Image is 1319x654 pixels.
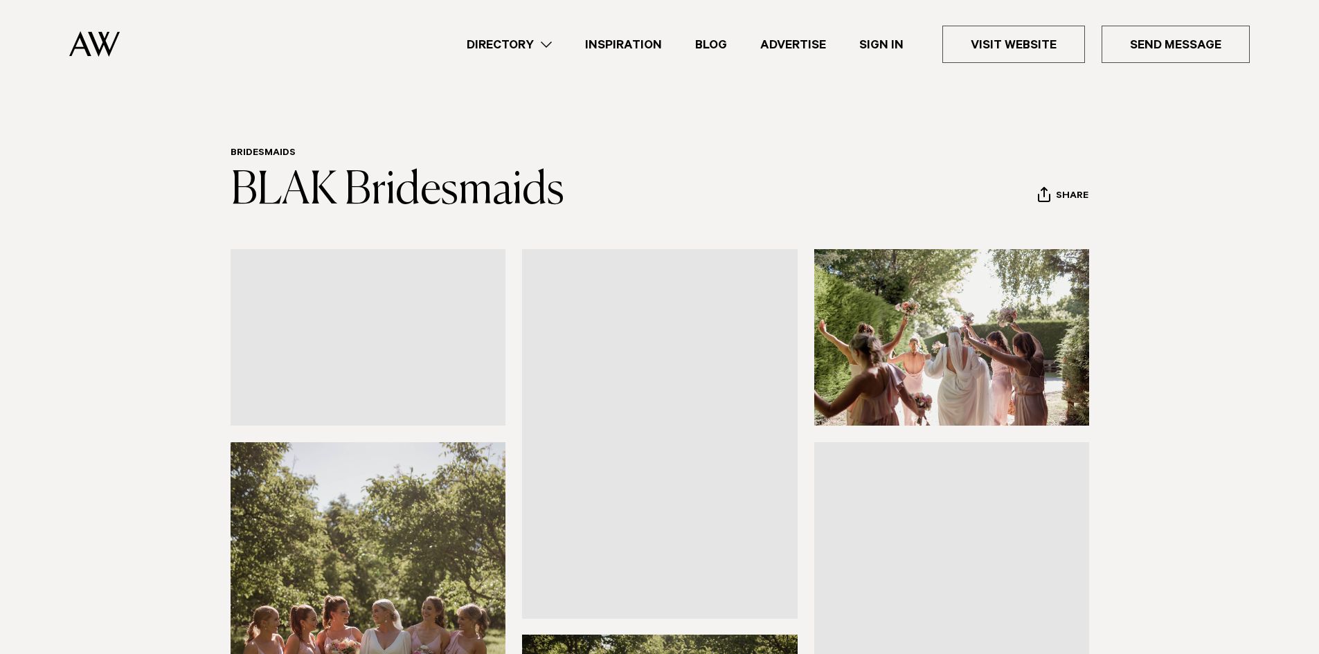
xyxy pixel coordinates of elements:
[1056,190,1088,203] span: Share
[231,148,296,159] a: Bridesmaids
[450,35,568,54] a: Directory
[231,169,564,213] a: BLAK Bridesmaids
[942,26,1085,63] a: Visit Website
[744,35,843,54] a: Advertise
[568,35,679,54] a: Inspiration
[1037,186,1089,207] button: Share
[843,35,920,54] a: Sign In
[69,31,120,57] img: Auckland Weddings Logo
[679,35,744,54] a: Blog
[1102,26,1250,63] a: Send Message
